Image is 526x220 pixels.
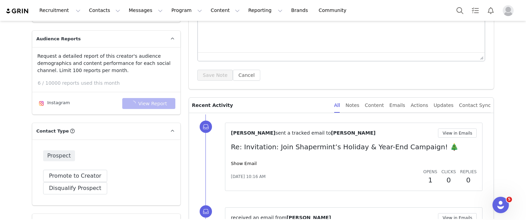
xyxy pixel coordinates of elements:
span: Opens [423,169,437,174]
h2: 1 [423,175,437,185]
span: Replies [460,169,477,174]
button: Reporting [244,3,287,18]
a: Community [315,3,354,18]
div: Actions [411,98,428,113]
span: [PERSON_NAME] [331,130,375,136]
div: All [334,98,340,113]
img: instagram.svg [39,101,44,106]
p: 6 / 10000 reports used this month [38,80,180,87]
button: View in Emails [438,128,477,138]
a: Brands [287,3,314,18]
button: Content [206,3,244,18]
a: Show Email [231,161,256,166]
span: Clicks [441,169,456,174]
span: Prospect [43,150,75,161]
button: Save Note [197,70,233,81]
span: Audience Reports [36,36,81,42]
span: 5 [506,197,512,202]
p: Recent Activity [192,98,328,113]
a: Tasks [468,3,483,18]
div: Notes [346,98,359,113]
div: Emails [389,98,405,113]
span: [DATE] 10:16 AM [231,174,265,180]
button: Messages [125,3,167,18]
button: Notifications [483,3,498,18]
button: Recruitment [35,3,85,18]
div: Instagram [37,99,70,108]
button: Profile [499,5,521,16]
iframe: Intercom live chat [492,197,509,213]
div: Contact Sync [459,98,491,113]
button: Search [452,3,467,18]
button: Program [167,3,206,18]
span: sent a tracked email to [275,130,331,136]
h2: 0 [460,175,477,185]
p: Re: Invitation: Join Shapermint’s Holiday & Year-End Campaign! 🎄 [231,142,477,152]
h2: 0 [441,175,456,185]
button: Disqualify Prospect [43,182,107,194]
span: Contact Type [36,128,69,135]
button: Cancel [233,70,260,81]
img: placeholder-profile.jpg [503,5,514,16]
div: Content [365,98,384,113]
div: Press the Up and Down arrow keys to resize the editor. [477,53,485,61]
button: Promote to Creator [43,170,107,182]
img: grin logo [5,8,29,14]
p: Request a detailed report of this creator's audience demographics and content performance for eac... [37,53,175,74]
div: Updates [434,98,453,113]
button: Contacts [85,3,124,18]
span: [PERSON_NAME] [231,130,275,136]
